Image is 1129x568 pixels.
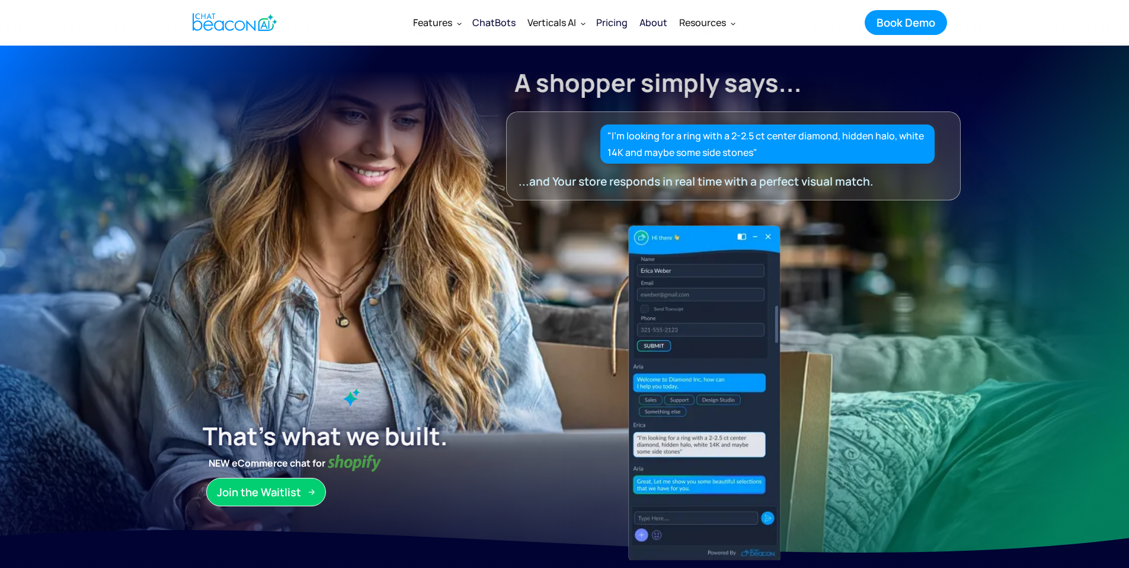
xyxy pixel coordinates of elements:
a: About [634,7,673,38]
div: About [639,14,667,31]
div: Pricing [596,14,628,31]
img: Dropdown [731,21,735,25]
a: Book Demo [865,10,947,35]
img: Arrow [308,489,315,496]
a: ChatBots [466,7,522,38]
div: Book Demo [877,15,935,30]
a: home [183,8,284,37]
h1: No filters. [206,363,539,401]
strong: A shopper simply says... [514,66,802,99]
img: Dropdown [457,21,462,25]
div: ChatBots [472,14,516,31]
div: Features [407,8,466,37]
div: Verticals AI [522,8,590,37]
img: ChatBeacon New UI Experience [284,221,783,567]
div: ...and Your store responds in real time with a perfect visual match. [519,173,926,190]
a: Join the Waitlist [206,478,326,506]
img: Dropdown [581,21,586,25]
div: "I’m looking for a ring with a 2-2.5 ct center diamond, hidden halo, white 14K and maybe some sid... [607,127,928,161]
a: Pricing [590,7,634,38]
div: Join the Waitlist [217,484,301,500]
div: Verticals AI [527,14,576,31]
div: Features [413,14,452,31]
strong: NEW eCommerce chat for [206,455,328,471]
div: Resources [679,14,726,31]
strong: That’s what we built. [202,419,447,452]
div: Resources [673,8,740,37]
